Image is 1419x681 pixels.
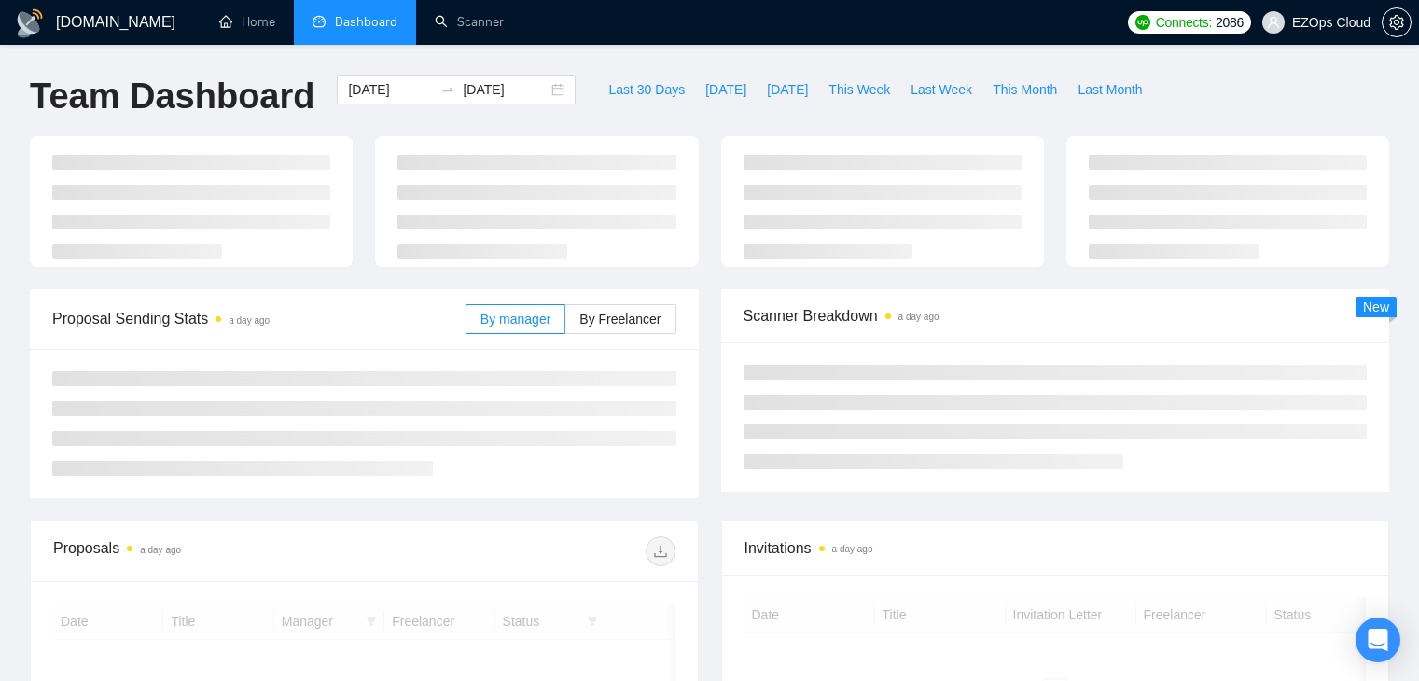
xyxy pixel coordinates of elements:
span: Proposal Sending Stats [52,307,466,330]
time: a day ago [229,315,270,326]
button: Last 30 Days [598,75,695,104]
span: [DATE] [767,79,808,100]
span: to [440,82,455,97]
a: setting [1382,15,1412,30]
button: Last Week [900,75,982,104]
span: This Week [828,79,890,100]
button: setting [1382,7,1412,37]
span: New [1363,299,1389,314]
span: This Month [993,79,1057,100]
span: [DATE] [705,79,746,100]
span: Last 30 Days [608,79,685,100]
span: Scanner Breakdown [744,304,1368,327]
span: By Freelancer [579,312,661,327]
time: a day ago [140,545,181,555]
button: [DATE] [757,75,818,104]
span: user [1267,16,1280,29]
img: upwork-logo.png [1135,15,1150,30]
button: Last Month [1067,75,1152,104]
span: swap-right [440,82,455,97]
input: Start date [348,79,433,100]
button: This Month [982,75,1067,104]
a: homeHome [219,14,275,30]
a: searchScanner [435,14,504,30]
time: a day ago [832,544,873,554]
span: Last Month [1078,79,1142,100]
span: setting [1383,15,1411,30]
div: Proposals [53,536,364,566]
time: a day ago [898,312,939,322]
span: Last Week [911,79,972,100]
img: logo [15,8,45,38]
span: By manager [480,312,550,327]
button: This Week [818,75,900,104]
h1: Team Dashboard [30,75,314,118]
input: End date [463,79,548,100]
span: Invitations [744,536,1367,560]
button: [DATE] [695,75,757,104]
span: dashboard [313,15,326,28]
span: Dashboard [335,14,397,30]
span: Connects: [1156,12,1212,33]
span: 2086 [1216,12,1244,33]
div: Open Intercom Messenger [1356,618,1400,662]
